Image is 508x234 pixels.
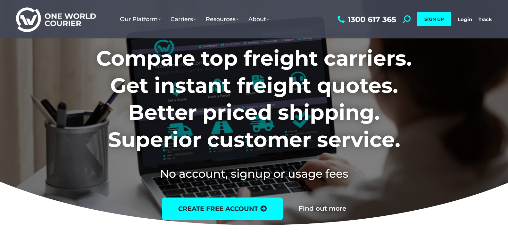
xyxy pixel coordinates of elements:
[248,16,269,23] span: About
[244,9,274,29] a: About
[54,45,454,153] h1: Compare top freight carriers. Get instant freight quotes. Better priced shipping. Superior custom...
[458,16,472,22] a: Login
[206,16,239,23] span: Resources
[16,6,96,32] img: One World Courier
[424,16,444,22] span: SIGN UP
[162,198,283,220] a: create free account
[120,16,161,23] span: Our Platform
[336,15,396,23] a: 1300 617 365
[166,9,201,29] a: Carriers
[479,16,492,22] a: Track
[54,166,454,182] h2: No account, signup or usage fees
[201,9,244,29] a: Resources
[115,9,166,29] a: Our Platform
[417,12,451,26] a: SIGN UP
[299,205,346,212] a: Find out more
[171,16,196,23] span: Carriers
